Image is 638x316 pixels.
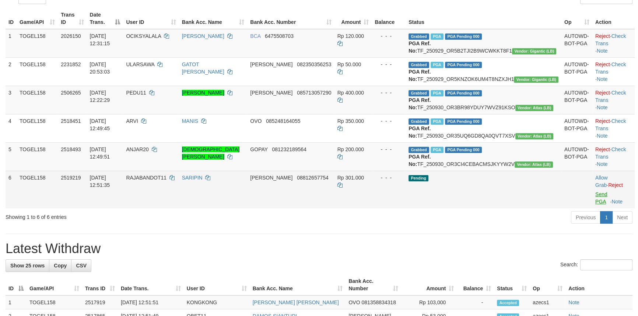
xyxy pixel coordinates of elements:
[61,118,81,124] span: 2518451
[401,274,457,295] th: Amount: activate to sort column ascending
[611,199,623,205] a: Note
[445,62,482,68] span: PGA Pending
[608,182,623,188] a: Reject
[250,61,292,67] span: [PERSON_NAME]
[409,97,431,110] b: PGA Ref. No:
[494,274,530,295] th: Status: activate to sort column ascending
[409,40,431,54] b: PGA Ref. No:
[561,29,592,58] td: AUTOWD-BOT-PGA
[126,33,161,39] span: OCIKSYALALA
[184,274,250,295] th: User ID: activate to sort column ascending
[17,8,58,29] th: Game/API: activate to sort column ascending
[561,8,592,29] th: Op: activate to sort column ascending
[592,29,635,58] td: · ·
[337,175,364,181] span: Rp 301.000
[6,210,260,221] div: Showing 1 to 6 of 6 entries
[184,295,250,309] td: KONGKONG
[409,175,428,181] span: Pending
[375,32,403,40] div: - - -
[445,147,482,153] span: PGA Pending
[182,33,224,39] a: [PERSON_NAME]
[17,114,58,142] td: TOGEL158
[90,33,110,46] span: [DATE] 12:31:15
[6,57,17,86] td: 2
[561,57,592,86] td: AUTOWD-BOT-PGA
[406,8,561,29] th: Status
[406,114,561,142] td: TF_250930_OR35UQ6GD8QA0QVT7XSV
[126,118,138,124] span: ARVI
[90,61,110,75] span: [DATE] 20:53:03
[6,241,632,256] h1: Latest Withdraw
[595,33,610,39] a: Reject
[595,191,607,205] a: Send PGA
[250,274,346,295] th: Bank Acc. Name: activate to sort column ascending
[71,259,91,272] a: CSV
[6,86,17,114] td: 3
[375,117,403,125] div: - - -
[595,118,610,124] a: Reject
[6,171,17,208] td: 6
[512,48,557,54] span: Vendor URL: https://dashboard.q2checkout.com/secure
[409,33,429,40] span: Grabbed
[445,118,482,125] span: PGA Pending
[375,146,403,153] div: - - -
[61,146,81,152] span: 2518493
[580,259,632,270] input: Search:
[123,8,179,29] th: User ID: activate to sort column ascending
[597,76,608,82] a: Note
[597,48,608,54] a: Note
[6,29,17,58] td: 1
[457,295,494,309] td: -
[337,118,364,124] span: Rp 350.000
[431,147,444,153] span: Marked by azecs1
[409,125,431,139] b: PGA Ref. No:
[337,61,361,67] span: Rp 50.000
[182,90,224,96] a: [PERSON_NAME]
[337,33,364,39] span: Rp 120.000
[530,274,565,295] th: Op: activate to sort column ascending
[346,274,401,295] th: Bank Acc. Number: activate to sort column ascending
[406,86,561,114] td: TF_250930_OR3BR98YDUY7WVZ91KSO
[297,175,329,181] span: Copy 08812657754 to clipboard
[592,171,635,208] td: ·
[58,8,87,29] th: Trans ID: activate to sort column ascending
[272,146,306,152] span: Copy 081232189564 to clipboard
[334,8,372,29] th: Amount: activate to sort column ascending
[90,90,110,103] span: [DATE] 12:22:29
[179,8,248,29] th: Bank Acc. Name: activate to sort column ascending
[409,154,431,167] b: PGA Ref. No:
[372,8,406,29] th: Balance
[49,259,71,272] a: Copy
[431,118,444,125] span: Marked by azecs1
[90,146,110,160] span: [DATE] 12:49:51
[126,146,148,152] span: ANJAR20
[595,33,626,46] a: Check Trans
[375,174,403,181] div: - - -
[6,8,17,29] th: ID
[431,90,444,96] span: Marked by azecs1
[600,211,613,224] a: 1
[561,86,592,114] td: AUTOWD-BOT-PGA
[118,295,184,309] td: [DATE] 12:51:51
[76,263,87,269] span: CSV
[337,146,364,152] span: Rp 200.000
[17,86,58,114] td: TOGEL158
[445,33,482,40] span: PGA Pending
[571,211,600,224] a: Previous
[61,33,81,39] span: 2026150
[560,259,632,270] label: Search:
[126,90,146,96] span: PEDU11
[597,161,608,167] a: Note
[6,259,49,272] a: Show 25 rows
[61,175,81,181] span: 2519219
[126,175,166,181] span: RAJABANDOT11
[409,147,429,153] span: Grabbed
[375,89,403,96] div: - - -
[90,175,110,188] span: [DATE] 12:51:35
[375,61,403,68] div: - - -
[592,86,635,114] td: · ·
[61,90,81,96] span: 2506265
[61,61,81,67] span: 2231852
[250,33,260,39] span: BCA
[431,62,444,68] span: Marked by azecs1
